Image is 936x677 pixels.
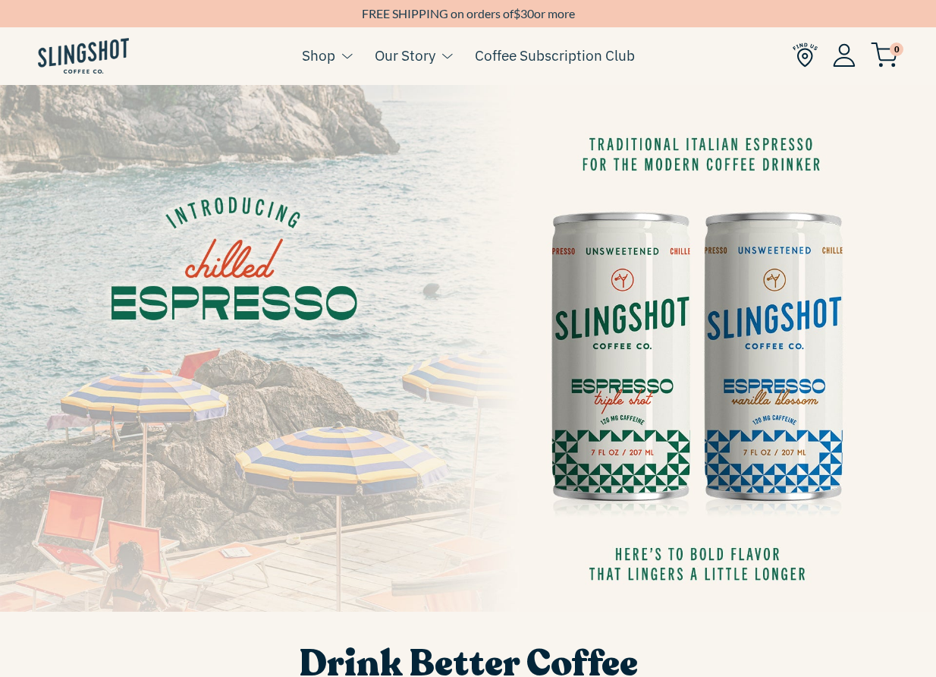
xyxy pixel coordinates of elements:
span: $ [514,6,520,20]
span: 30 [520,6,534,20]
img: cart [871,43,898,68]
a: Shop [302,44,335,67]
span: 0 [890,43,903,56]
a: Our Story [375,44,435,67]
img: Find Us [793,43,818,68]
img: Account [833,43,856,67]
a: 0 [871,46,898,65]
a: Coffee Subscription Club [475,44,635,67]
